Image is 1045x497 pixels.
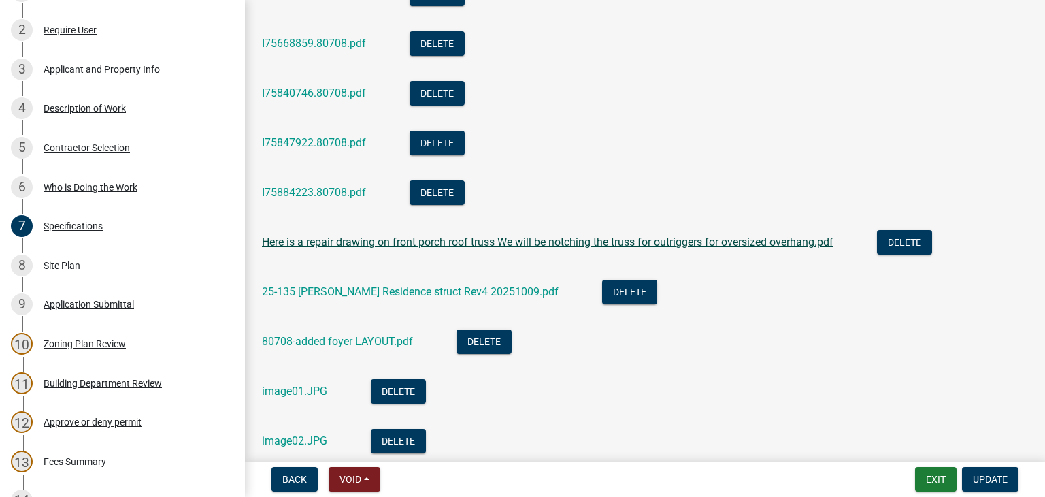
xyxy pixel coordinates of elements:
div: 3 [11,59,33,80]
button: Delete [410,131,465,155]
button: Back [271,467,318,492]
div: 7 [11,215,33,237]
div: Zoning Plan Review [44,339,126,349]
a: I75668859.80708.pdf [262,37,366,50]
div: 6 [11,176,33,198]
div: 5 [11,137,33,159]
a: I75840746.80708.pdf [262,86,366,99]
wm-modal-confirm: Delete Document [410,187,465,200]
a: I75884223.80708.pdf [262,186,366,199]
wm-modal-confirm: Delete Document [410,38,465,51]
a: image01.JPG [262,385,327,398]
button: Delete [410,180,465,205]
wm-modal-confirm: Delete Document [457,336,512,349]
wm-modal-confirm: Delete Document [371,436,426,449]
div: 2 [11,19,33,41]
div: 9 [11,293,33,315]
div: 10 [11,333,33,355]
button: Void [329,467,380,492]
a: I75847922.80708.pdf [262,136,366,149]
a: 25-135 [PERSON_NAME] Residence struct Rev4 20251009.pdf [262,285,559,298]
button: Delete [457,330,512,354]
div: 13 [11,451,33,472]
wm-modal-confirm: Delete Document [602,287,657,300]
div: Fees Summary [44,457,106,466]
span: Update [973,474,1008,485]
a: image02.JPG [262,434,327,447]
div: 4 [11,97,33,119]
wm-modal-confirm: Delete Document [410,138,465,150]
div: Require User [44,25,97,35]
wm-modal-confirm: Delete Document [410,88,465,101]
button: Delete [371,429,426,453]
button: Exit [915,467,957,492]
div: 12 [11,411,33,433]
button: Delete [410,81,465,106]
a: Here is a repair drawing on front porch roof truss We will be notching the truss for outriggers f... [262,236,833,248]
div: Specifications [44,221,103,231]
wm-modal-confirm: Delete Document [877,237,932,250]
div: Application Submittal [44,300,134,309]
div: Description of Work [44,103,126,113]
button: Delete [602,280,657,304]
button: Delete [410,31,465,56]
div: Contractor Selection [44,143,130,153]
wm-modal-confirm: Delete Document [371,386,426,399]
span: Void [339,474,361,485]
div: Who is Doing the Work [44,182,137,192]
a: 80708-added foyer LAYOUT.pdf [262,335,413,348]
div: 8 [11,255,33,276]
div: 11 [11,372,33,394]
div: Approve or deny permit [44,417,142,427]
button: Update [962,467,1018,492]
div: Applicant and Property Info [44,65,160,74]
button: Delete [371,379,426,404]
button: Delete [877,230,932,255]
div: Site Plan [44,261,80,270]
span: Back [282,474,307,485]
div: Building Department Review [44,379,162,388]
